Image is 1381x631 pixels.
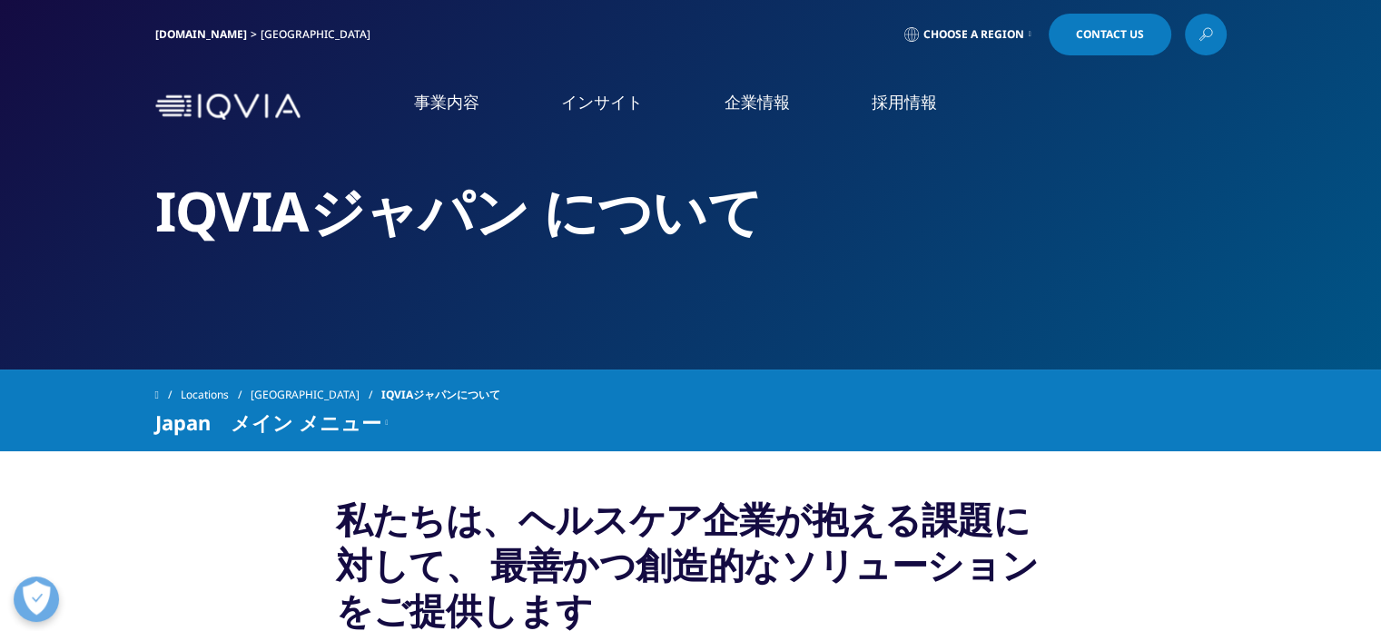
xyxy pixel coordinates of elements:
a: インサイト [561,91,643,113]
a: Contact Us [1049,14,1171,55]
a: 事業内容 [414,91,479,113]
span: Contact Us [1076,29,1144,40]
a: [GEOGRAPHIC_DATA] [251,379,381,411]
a: Locations [181,379,251,411]
button: 優先設定センターを開く [14,577,59,622]
div: [GEOGRAPHIC_DATA] [261,27,378,42]
span: IQVIAジャパンについて [381,379,500,411]
a: 企業情報 [725,91,790,113]
h2: IQVIAジャパン について [155,177,1227,245]
nav: Primary [308,64,1227,150]
span: Japan メイン メニュー [155,411,381,433]
span: Choose a Region [923,27,1024,42]
a: [DOMAIN_NAME] [155,26,247,42]
a: 採用情報 [872,91,937,113]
